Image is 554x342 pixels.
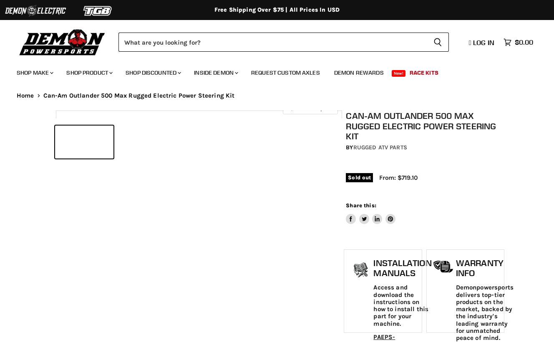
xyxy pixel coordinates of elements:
input: Search [118,33,427,52]
span: Share this: [346,202,376,209]
a: Demon Rewards [328,64,390,81]
ul: Main menu [10,61,531,81]
h1: Can-Am Outlander 500 Max Rugged Electric Power Steering Kit [346,111,502,141]
span: Log in [473,38,494,47]
p: Demonpowersports delivers top-tier products on the market, backed by the industry's leading warra... [456,284,514,342]
img: Demon Electric Logo 2 [4,3,67,19]
span: New! [392,70,406,77]
span: Can-Am Outlander 500 Max Rugged Electric Power Steering Kit [43,92,235,99]
span: $0.00 [515,38,533,46]
aside: Share this: [346,202,395,224]
h1: Warranty Info [456,258,514,278]
span: From: $719.10 [379,174,418,181]
button: Search [427,33,449,52]
a: Shop Make [10,64,58,81]
a: Request Custom Axles [245,64,326,81]
a: Shop Product [60,64,118,81]
img: install_manual-icon.png [350,260,371,281]
a: Rugged ATV Parts [353,144,407,151]
img: Demon Powersports [17,27,108,57]
h1: Installation Manuals [373,258,431,278]
a: Shop Discounted [119,64,186,81]
span: Click to expand [287,105,333,111]
button: IMAGE thumbnail [55,126,113,158]
a: Log in [465,39,499,46]
form: Product [118,33,449,52]
a: Inside Demon [188,64,243,81]
a: Race Kits [403,64,445,81]
p: Access and download the instructions on how to install this part for your machine. [373,284,431,327]
div: by [346,143,502,152]
span: Sold out [346,173,373,182]
a: Home [17,92,34,99]
img: warranty-icon.png [433,260,454,273]
img: TGB Logo 2 [67,3,129,19]
a: $0.00 [499,36,537,48]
